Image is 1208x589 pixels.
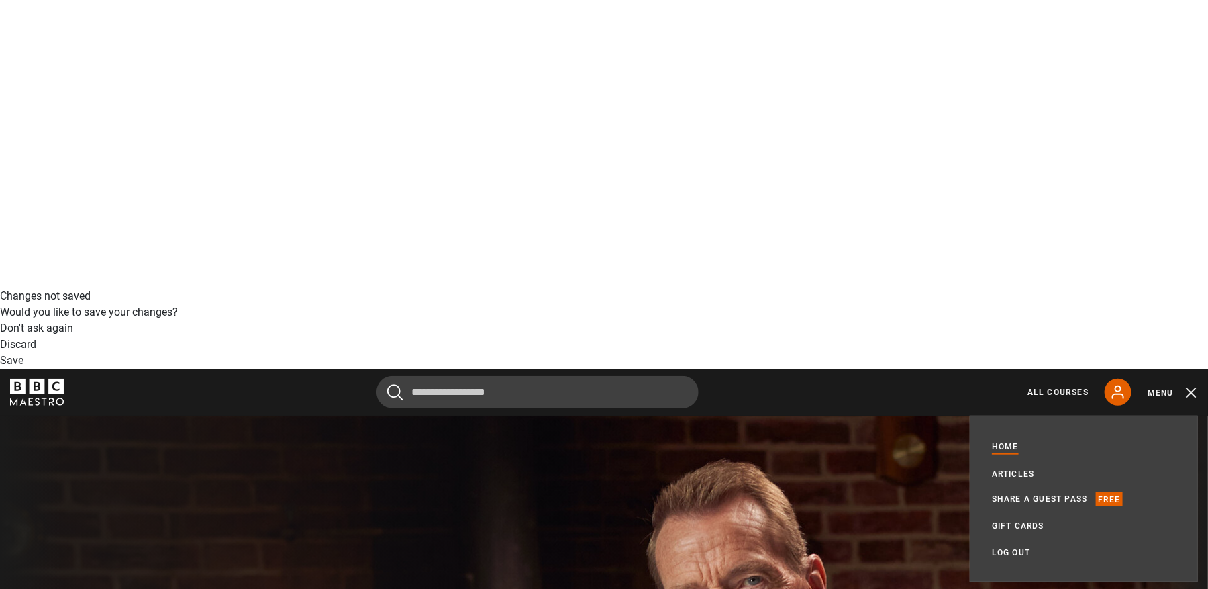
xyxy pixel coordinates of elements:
[1027,386,1089,398] a: All Courses
[992,467,1035,481] a: Articles
[376,376,699,408] input: Search
[387,384,403,401] button: Submit the search query
[992,492,1088,506] a: Share a guest pass
[10,379,64,406] svg: BBC Maestro
[992,546,1030,559] a: Log out
[992,519,1044,533] a: Gift Cards
[992,440,1019,455] a: Home
[1148,386,1198,400] button: Toggle navigation
[1096,492,1123,506] p: Free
